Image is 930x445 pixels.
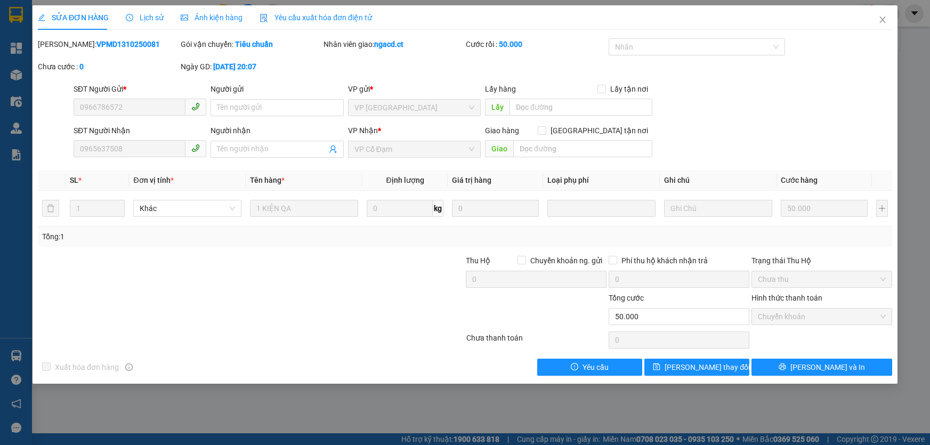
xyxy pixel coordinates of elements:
div: Người gửi [211,83,343,95]
span: phone [191,102,200,111]
input: VD: Bàn, Ghế [250,200,358,217]
span: Yêu cầu [583,361,609,373]
span: Chuyển khoản [758,309,886,325]
span: Tổng cước [609,294,644,302]
img: icon [260,14,268,22]
span: [PERSON_NAME] và In [790,361,865,373]
span: Khác [140,200,235,216]
span: exclamation-circle [571,363,578,371]
input: Dọc đường [510,99,652,116]
span: Lấy tận nơi [606,83,652,95]
input: 0 [781,200,868,217]
span: Cước hàng [781,176,818,184]
span: Lịch sử [126,13,164,22]
span: Chưa thu [758,271,886,287]
span: edit [38,14,45,21]
input: Ghi Chú [664,200,772,217]
div: Gói vận chuyển: [181,38,321,50]
button: printer[PERSON_NAME] và In [751,359,892,376]
div: SĐT Người Gửi [74,83,206,95]
b: 50.000 [499,40,522,48]
div: Nhân viên giao: [324,38,464,50]
div: Người nhận [211,125,343,136]
span: Lấy hàng [485,85,516,93]
span: Phí thu hộ khách nhận trả [617,255,712,266]
span: Xuất hóa đơn hàng [51,361,123,373]
span: info-circle [125,363,133,371]
span: Đơn vị tính [133,176,173,184]
div: Trạng thái Thu Hộ [751,255,892,266]
span: Tên hàng [250,176,285,184]
button: plus [876,200,888,217]
span: kg [433,200,443,217]
span: [GEOGRAPHIC_DATA] tận nơi [546,125,652,136]
span: Giao [485,140,513,157]
span: SL [70,176,78,184]
div: Tổng: 1 [42,231,359,242]
button: Close [868,5,897,35]
span: phone [191,144,200,152]
div: Cước rồi : [466,38,606,50]
span: Thu Hộ [466,256,490,265]
span: Định lượng [386,176,424,184]
span: Lấy [485,99,510,116]
input: Dọc đường [513,140,652,157]
label: Hình thức thanh toán [751,294,822,302]
b: Tiêu chuẩn [235,40,273,48]
div: Ngày GD: [181,61,321,72]
button: delete [42,200,59,217]
b: [DATE] 20:07 [213,62,256,71]
span: close [878,15,887,24]
span: Giao hàng [485,126,519,135]
span: VP Nhận [348,126,378,135]
div: VP gửi [348,83,481,95]
span: VP Cổ Đạm [354,141,474,157]
button: save[PERSON_NAME] thay đổi [644,359,749,376]
span: user-add [329,145,337,153]
span: SỬA ĐƠN HÀNG [38,13,109,22]
span: clock-circle [126,14,133,21]
span: Giá trị hàng [452,176,491,184]
b: ngacd.ct [374,40,403,48]
span: picture [181,14,188,21]
span: save [653,363,660,371]
th: Ghi chú [660,170,777,191]
span: Ảnh kiện hàng [181,13,242,22]
span: Chuyển khoản ng. gửi [526,255,606,266]
div: Chưa thanh toán [465,332,608,351]
span: printer [779,363,786,371]
b: VPMD1310250081 [96,40,160,48]
b: 0 [79,62,84,71]
th: Loại phụ phí [543,170,660,191]
span: Yêu cầu xuất hóa đơn điện tử [260,13,372,22]
div: SĐT Người Nhận [74,125,206,136]
input: 0 [452,200,539,217]
span: [PERSON_NAME] thay đổi [665,361,750,373]
button: exclamation-circleYêu cầu [537,359,642,376]
span: VP Mỹ Đình [354,100,474,116]
div: [PERSON_NAME]: [38,38,179,50]
div: Chưa cước : [38,61,179,72]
